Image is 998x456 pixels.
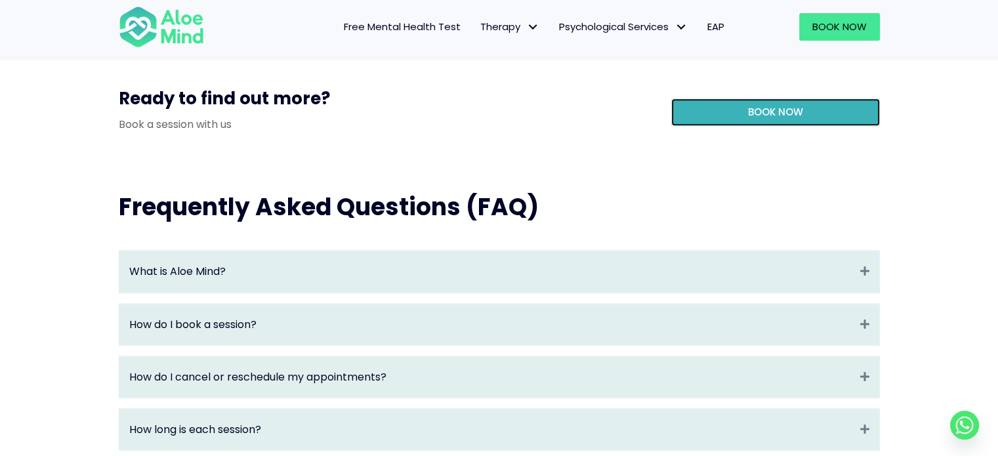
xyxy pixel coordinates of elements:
[480,20,539,33] span: Therapy
[697,13,734,41] a: EAP
[524,18,543,37] span: Therapy: submenu
[129,422,854,437] a: How long is each session?
[748,105,803,119] span: Book Now
[470,13,549,41] a: TherapyTherapy: submenu
[799,13,880,41] a: Book Now
[559,20,688,33] span: Psychological Services
[860,317,869,332] i: Expand
[672,18,691,37] span: Psychological Services: submenu
[860,264,869,279] i: Expand
[221,13,734,41] nav: Menu
[860,422,869,437] i: Expand
[119,190,539,224] span: Frequently Asked Questions (FAQ)
[812,20,867,33] span: Book Now
[119,117,652,132] p: Book a session with us
[707,20,724,33] span: EAP
[344,20,461,33] span: Free Mental Health Test
[129,369,854,384] a: How do I cancel or reschedule my appointments?
[950,411,979,440] a: Whatsapp
[671,98,880,126] a: Book Now
[119,5,204,49] img: Aloe mind Logo
[860,369,869,384] i: Expand
[119,87,652,117] h3: Ready to find out more?
[549,13,697,41] a: Psychological ServicesPsychological Services: submenu
[129,264,854,279] a: What is Aloe Mind?
[129,317,854,332] a: How do I book a session?
[334,13,470,41] a: Free Mental Health Test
